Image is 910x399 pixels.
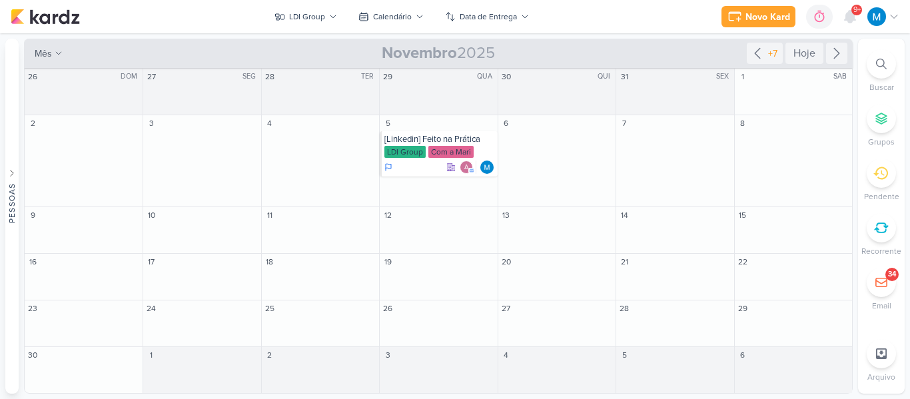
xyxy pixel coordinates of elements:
[145,117,158,130] div: 3
[26,255,39,268] div: 16
[26,70,39,83] div: 26
[381,302,394,315] div: 26
[500,117,513,130] div: 6
[869,81,894,93] p: Buscar
[500,255,513,268] div: 20
[263,302,276,315] div: 25
[716,71,733,82] div: SEX
[6,183,18,222] div: Pessoas
[867,7,886,26] img: MARIANA MIRANDA
[26,348,39,362] div: 30
[145,255,158,268] div: 17
[242,71,260,82] div: SEG
[428,146,474,158] div: Com a Mari
[263,70,276,83] div: 28
[477,71,496,82] div: QUA
[736,208,749,222] div: 15
[460,161,473,174] div: aline.ferraz@ldigroup.com.br
[384,146,426,158] div: LDI Group
[263,255,276,268] div: 18
[618,302,631,315] div: 28
[500,348,513,362] div: 4
[145,302,158,315] div: 24
[381,208,394,222] div: 12
[121,71,141,82] div: DOM
[785,43,823,64] div: Hoje
[858,49,905,93] li: Ctrl + F
[864,191,899,202] p: Pendente
[736,348,749,362] div: 6
[381,117,394,130] div: 5
[618,208,631,222] div: 14
[381,70,394,83] div: 29
[480,161,494,174] div: Responsável: MARIANA MIRANDA
[145,70,158,83] div: 27
[736,302,749,315] div: 29
[721,6,795,27] button: Novo Kard
[861,245,901,257] p: Recorrente
[736,117,749,130] div: 8
[382,43,457,63] strong: Novembro
[381,255,394,268] div: 19
[35,47,52,61] span: mês
[464,165,468,171] p: a
[618,348,631,362] div: 5
[833,71,851,82] div: SAB
[765,47,780,61] div: +7
[872,300,891,312] p: Email
[384,134,494,145] div: [Linkedin] Feito na Prática
[618,117,631,130] div: 7
[382,43,495,64] span: 2025
[145,208,158,222] div: 10
[867,371,895,383] p: Arquivo
[460,161,476,174] div: Colaboradores: aline.ferraz@ldigroup.com.br
[618,70,631,83] div: 31
[145,348,158,362] div: 1
[384,162,392,173] div: Em Andamento
[26,117,39,130] div: 2
[5,39,19,394] button: Pessoas
[361,71,378,82] div: TER
[500,70,513,83] div: 30
[263,117,276,130] div: 4
[500,208,513,222] div: 13
[26,302,39,315] div: 23
[736,70,749,83] div: 1
[500,302,513,315] div: 27
[11,9,80,25] img: kardz.app
[263,348,276,362] div: 2
[853,5,861,15] span: 9+
[745,10,790,24] div: Novo Kard
[26,208,39,222] div: 9
[888,269,896,280] div: 34
[736,255,749,268] div: 22
[618,255,631,268] div: 21
[263,208,276,222] div: 11
[480,161,494,174] img: MARIANA MIRANDA
[868,136,895,148] p: Grupos
[381,348,394,362] div: 3
[598,71,614,82] div: QUI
